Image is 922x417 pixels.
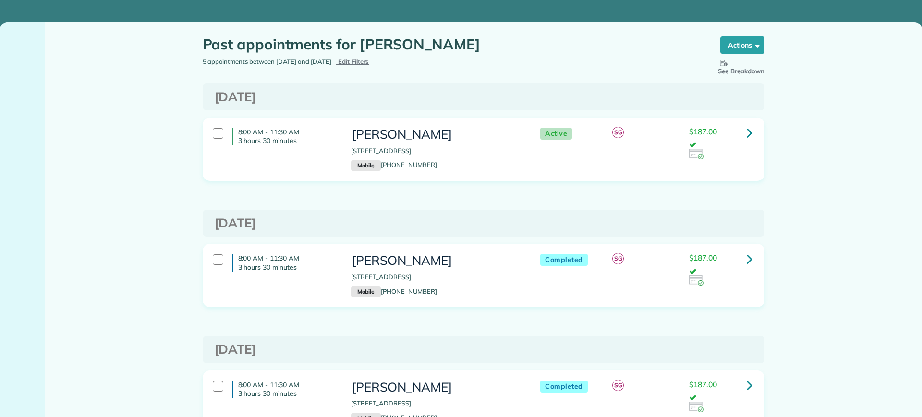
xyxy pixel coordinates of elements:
a: Edit Filters [336,58,369,65]
span: SG [612,253,624,264]
span: Completed [540,254,588,266]
a: Mobile[PHONE_NUMBER] [351,287,437,295]
h3: [DATE] [215,343,752,357]
h3: [PERSON_NAME] [351,381,521,394]
p: [STREET_ADDRESS] [351,273,521,282]
p: 3 hours 30 minutes [238,263,337,272]
span: See Breakdown [718,57,764,75]
span: Edit Filters [338,58,369,65]
h1: Past appointments for [PERSON_NAME] [203,36,702,52]
h3: [PERSON_NAME] [351,128,521,142]
p: 3 hours 30 minutes [238,389,337,398]
img: icon_credit_card_success-27c2c4fc500a7f1a58a13ef14842cb958d03041fefb464fd2e53c949a5770e83.png [689,402,704,412]
span: SG [612,380,624,391]
span: $187.00 [689,127,717,136]
p: [STREET_ADDRESS] [351,399,521,408]
div: 5 appointments between [DATE] and [DATE] [195,57,484,67]
a: Mobile[PHONE_NUMBER] [351,161,437,168]
button: See Breakdown [718,57,764,76]
span: $187.00 [689,380,717,389]
img: icon_credit_card_success-27c2c4fc500a7f1a58a13ef14842cb958d03041fefb464fd2e53c949a5770e83.png [689,275,704,286]
h4: 8:00 AM - 11:30 AM [232,254,337,271]
span: $187.00 [689,253,717,262]
span: Active [540,128,572,140]
button: Actions [720,36,764,54]
small: Mobile [351,160,381,171]
p: 3 hours 30 minutes [238,136,337,145]
img: icon_credit_card_success-27c2c4fc500a7f1a58a13ef14842cb958d03041fefb464fd2e53c949a5770e83.png [689,149,704,159]
span: SG [612,127,624,138]
h3: [DATE] [215,90,752,104]
h4: 8:00 AM - 11:30 AM [232,381,337,398]
h3: [PERSON_NAME] [351,254,521,268]
p: [STREET_ADDRESS] [351,146,521,156]
h4: 8:00 AM - 11:30 AM [232,128,337,145]
h3: [DATE] [215,216,752,230]
span: Completed [540,381,588,393]
small: Mobile [351,286,381,297]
